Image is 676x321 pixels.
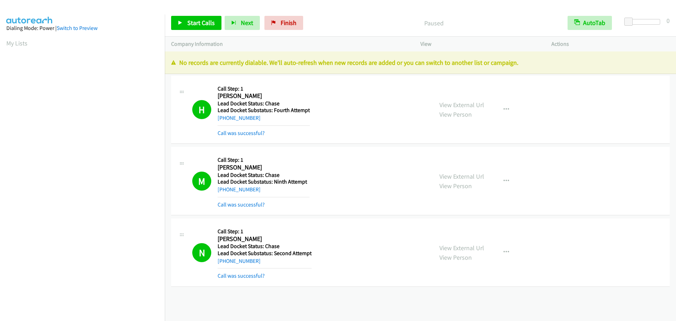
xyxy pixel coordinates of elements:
span: Start Calls [187,19,215,27]
a: [PHONE_NUMBER] [218,258,261,264]
span: Next [241,19,253,27]
a: My Lists [6,39,27,47]
h5: Lead Docket Status: Chase [218,172,309,179]
h2: [PERSON_NAME] [218,235,309,243]
a: Call was successful? [218,130,265,136]
p: View [420,40,539,48]
h5: Lead Docket Status: Chase [218,100,310,107]
button: AutoTab [568,16,612,30]
a: [PHONE_NUMBER] [218,115,261,121]
a: View Person [439,253,472,261]
h5: Call Step: 1 [218,85,310,92]
div: Delay between calls (in seconds) [628,19,660,25]
h5: Lead Docket Substatus: Ninth Attempt [218,178,309,185]
h5: Lead Docket Status: Chase [218,243,312,250]
a: View External Url [439,244,484,252]
h1: N [192,243,211,262]
h2: [PERSON_NAME] [218,163,309,172]
div: 0 [666,16,670,25]
a: [PHONE_NUMBER] [218,186,261,193]
h2: [PERSON_NAME] [218,92,309,100]
a: Start Calls [171,16,221,30]
h5: Lead Docket Substatus: Second Attempt [218,250,312,257]
div: Dialing Mode: Power | [6,24,158,32]
h5: Call Step: 1 [218,228,312,235]
a: View External Url [439,172,484,180]
span: Finish [281,19,296,27]
iframe: Resource Center [656,132,676,189]
a: View Person [439,110,472,118]
a: Switch to Preview [57,25,98,31]
h1: H [192,100,211,119]
p: Company Information [171,40,408,48]
p: No records are currently dialable. We'll auto-refresh when new records are added or you can switc... [171,58,670,67]
button: Next [225,16,260,30]
p: Actions [551,40,670,48]
a: View Person [439,182,472,190]
a: Finish [264,16,303,30]
h1: M [192,172,211,191]
a: View External Url [439,101,484,109]
a: Call was successful? [218,201,265,208]
h5: Lead Docket Substatus: Fourth Attempt [218,107,310,114]
a: Call was successful? [218,272,265,279]
p: Paused [313,18,555,28]
h5: Call Step: 1 [218,156,309,163]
